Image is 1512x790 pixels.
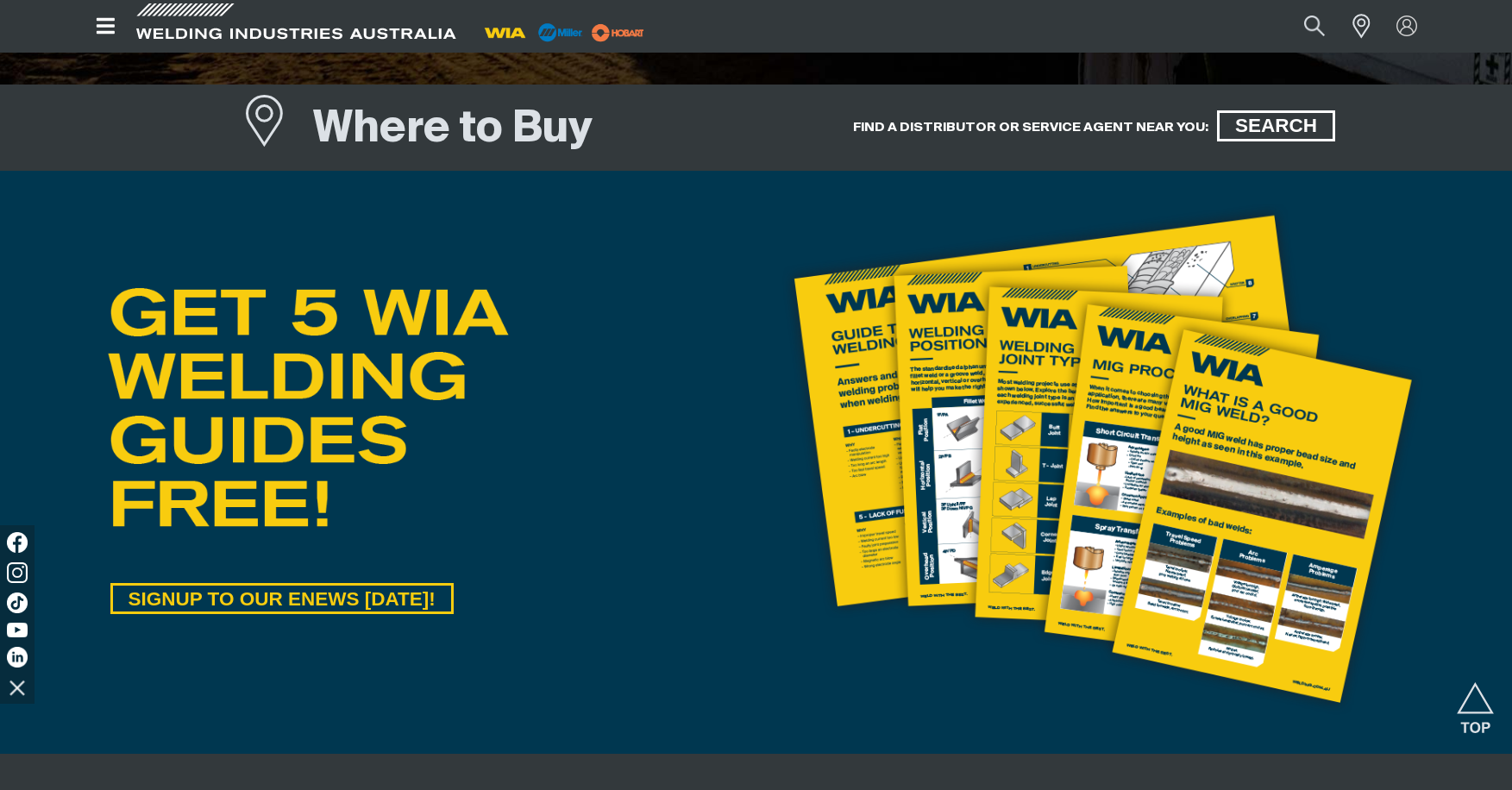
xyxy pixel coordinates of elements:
img: Instagram [7,562,28,583]
button: Search products [1285,7,1344,46]
button: Scroll to top [1456,682,1495,721]
img: miller [587,20,649,46]
img: hide socials [3,673,32,702]
span: SEARCH [1220,110,1333,141]
span: SIGNUP TO OUR ENEWS [DATE]! [113,583,451,614]
a: Where to Buy [243,100,314,164]
img: 5 WIA Welding Guides [770,197,1433,728]
h1: Where to Buy [313,102,593,158]
a: SEARCH [1217,110,1335,141]
a: miller [587,26,649,39]
input: Product name or item number... [1263,7,1343,46]
h5: FIND A DISTRIBUTOR OR SERVICE AGENT NEAR YOU: [853,119,1208,135]
img: YouTube [7,623,28,637]
img: TikTok [7,592,28,613]
img: Facebook [7,532,28,553]
img: Get 5 WIA Welding Guides Free! [106,285,511,531]
a: SIGNUP TO OUR ENEWS TODAY! [110,583,454,614]
img: LinkedIn [7,647,28,668]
